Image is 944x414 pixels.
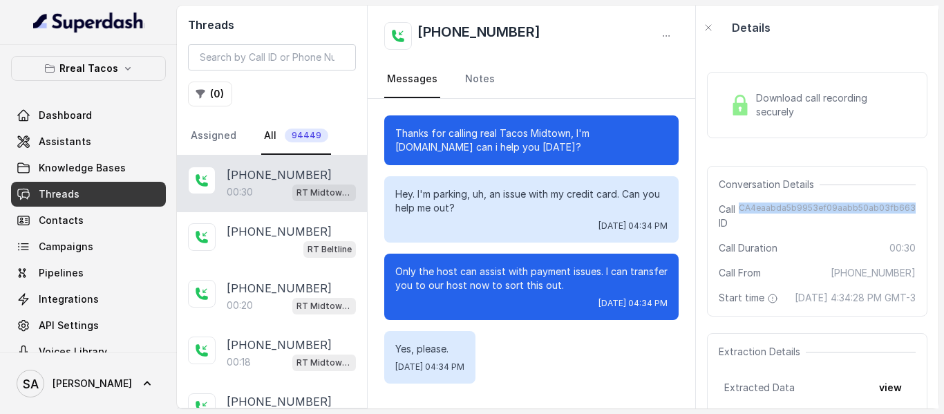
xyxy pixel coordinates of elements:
h2: [PHONE_NUMBER] [417,22,540,50]
button: (0) [188,82,232,106]
span: Integrations [39,292,99,306]
p: Yes, please. [395,342,464,356]
a: Knowledge Bases [11,156,166,180]
text: SA [23,377,39,391]
span: Extracted Data [724,381,795,395]
a: Voices Library [11,339,166,364]
p: Thanks for calling real Tacos Midtown, I'm [DOMAIN_NAME] can i help you [DATE]? [395,126,668,154]
span: Conversation Details [719,178,820,191]
p: RT Midtown / EN [296,186,352,200]
span: Knowledge Bases [39,161,126,175]
nav: Tabs [188,117,356,155]
span: Assistants [39,135,91,149]
p: [PHONE_NUMBER] [227,223,332,240]
span: [DATE] 04:34 PM [598,220,668,232]
a: Integrations [11,287,166,312]
span: Download call recording securely [756,91,910,119]
p: [PHONE_NUMBER] [227,337,332,353]
p: RT Midtown / EN [296,299,352,313]
img: light.svg [33,11,144,33]
img: Lock Icon [730,95,751,115]
span: [PERSON_NAME] [53,377,132,391]
p: 00:18 [227,355,251,369]
span: Campaigns [39,240,93,254]
span: Pipelines [39,266,84,280]
span: [PHONE_NUMBER] [831,266,916,280]
span: [DATE] 04:34 PM [395,361,464,373]
a: Dashboard [11,103,166,128]
span: 00:30 [889,241,916,255]
h2: Threads [188,17,356,33]
span: API Settings [39,319,99,332]
p: [PHONE_NUMBER] [227,280,332,297]
span: Call ID [719,203,739,230]
p: Only the host can assist with payment issues. I can transfer you to our host now to sort this out. [395,265,668,292]
p: [PHONE_NUMBER] [227,167,332,183]
span: Voices Library [39,345,107,359]
a: Threads [11,182,166,207]
nav: Tabs [384,61,679,98]
span: Extraction Details [719,345,806,359]
p: Rreal Tacos [59,60,118,77]
p: RT Beltline [308,243,352,256]
a: Assigned [188,117,239,155]
a: Contacts [11,208,166,233]
span: Dashboard [39,109,92,122]
p: 00:20 [227,299,253,312]
p: 00:30 [227,185,253,199]
p: Hey. I'm parking, uh, an issue with my credit card. Can you help me out? [395,187,668,215]
span: Call Duration [719,241,777,255]
p: [PHONE_NUMBER] [227,393,332,410]
a: Notes [462,61,498,98]
a: Messages [384,61,440,98]
span: Call From [719,266,761,280]
span: Contacts [39,214,84,227]
span: Threads [39,187,79,201]
span: Start time [719,291,781,305]
a: All94449 [261,117,331,155]
span: CA4eaabda5b9953ef09aabb50ab03fb663 [739,203,916,230]
a: API Settings [11,313,166,338]
span: 94449 [285,129,328,142]
p: RT Midtown / EN [296,356,352,370]
a: Assistants [11,129,166,154]
a: Campaigns [11,234,166,259]
span: [DATE] 04:34 PM [598,298,668,309]
a: Pipelines [11,261,166,285]
a: [PERSON_NAME] [11,364,166,403]
input: Search by Call ID or Phone Number [188,44,356,70]
button: Rreal Tacos [11,56,166,81]
span: [DATE] 4:34:28 PM GMT-3 [795,291,916,305]
p: Details [732,19,771,36]
button: view [871,375,910,400]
